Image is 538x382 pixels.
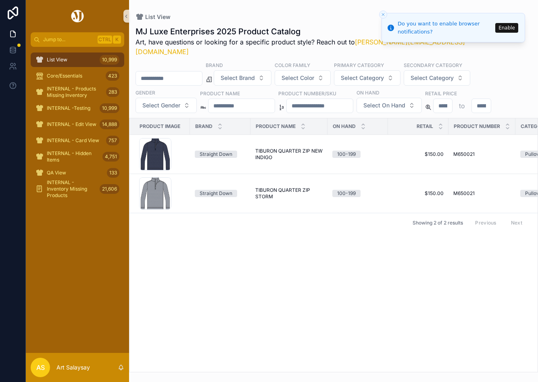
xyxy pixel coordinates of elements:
[332,151,383,158] a: 100-199
[142,101,180,109] span: Select Gender
[140,123,180,130] span: Product Image
[337,151,356,158] div: 100-199
[114,36,120,43] span: K
[379,10,387,19] button: Close toast
[206,61,223,69] label: Brand
[47,73,82,79] span: Core/Essentials
[411,74,454,82] span: Select Category
[255,148,323,161] a: TIBURON QUARTER ZIP NEW INDIGO
[70,10,85,23] img: App logo
[56,363,90,372] p: Art Salaysay
[100,184,119,194] div: 21,606
[398,20,493,36] div: Do you want to enable browser notifications?
[341,74,384,82] span: Select Category
[425,90,457,97] label: Retail Price
[363,101,405,109] span: Select On Hand
[98,36,112,44] span: Ctrl
[200,90,240,97] label: Product Name
[221,74,255,82] span: Select Brand
[31,149,124,164] a: INTERNAL - Hidden Items4,751
[404,61,462,69] label: Secondary Category
[47,121,96,128] span: INTERNAL - Edit View
[47,137,99,144] span: INTERNAL - Card View
[282,74,314,82] span: Select Color
[136,89,155,96] label: Gender
[136,13,171,21] a: List View
[107,168,119,178] div: 133
[332,190,383,197] a: 100-199
[195,151,246,158] a: Straight Down
[47,57,67,63] span: List View
[31,166,124,180] a: QA View133
[43,36,94,43] span: Jump to...
[136,98,197,113] button: Select Button
[255,187,323,200] a: TIBURON QUARTER ZIP STORM
[275,70,331,86] button: Select Button
[357,98,422,113] button: Select Button
[36,363,45,372] span: AS
[453,151,511,157] a: M650021
[454,123,500,130] span: Product Number
[136,37,471,57] span: Art, have questions or looking for a specific product style? Reach out to
[106,71,119,81] div: 423
[333,123,356,130] span: On Hand
[453,190,475,197] span: M650021
[47,105,90,111] span: INTERNAL -Testing
[31,85,124,99] a: INTERNAL - Products Missing Inventory283
[31,182,124,196] a: INTERNAL - Inventory Missing Products21,606
[200,190,232,197] div: Straight Down
[100,120,119,129] div: 14,888
[459,101,465,111] p: to
[31,133,124,148] a: INTERNAL - Card View757
[200,151,232,158] div: Straight Down
[404,70,470,86] button: Select Button
[334,61,384,69] label: Primary Category
[195,190,246,197] a: Straight Down
[26,47,129,207] div: scrollable content
[31,32,124,47] button: Jump to...CtrlK
[256,123,296,130] span: Product Name
[334,70,400,86] button: Select Button
[453,190,511,197] a: M650021
[100,55,119,65] div: 10,999
[495,23,518,33] button: Enable
[100,103,119,113] div: 10,999
[106,87,119,97] div: 283
[136,26,471,37] h1: MJ Luxe Enterprises 2025 Product Catalog
[31,52,124,67] a: List View10,999
[47,179,96,199] span: INTERNAL - Inventory Missing Products
[393,190,444,197] a: $150.00
[417,123,433,130] span: Retail
[47,170,66,176] span: QA View
[31,69,124,83] a: Core/Essentials423
[102,152,119,162] div: 4,751
[337,190,356,197] div: 100-199
[278,90,336,97] label: Product Number/SKU
[195,123,213,130] span: Brand
[106,136,119,145] div: 757
[47,86,103,99] span: INTERNAL - Products Missing Inventory
[413,220,463,226] span: Showing 2 of 2 results
[31,117,124,132] a: INTERNAL - Edit View14,888
[393,151,444,157] a: $150.00
[31,101,124,115] a: INTERNAL -Testing10,999
[357,89,380,96] label: On Hand
[275,61,310,69] label: Color Family
[453,151,475,157] span: M650021
[145,13,171,21] span: List View
[47,150,99,163] span: INTERNAL - Hidden Items
[214,70,271,86] button: Select Button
